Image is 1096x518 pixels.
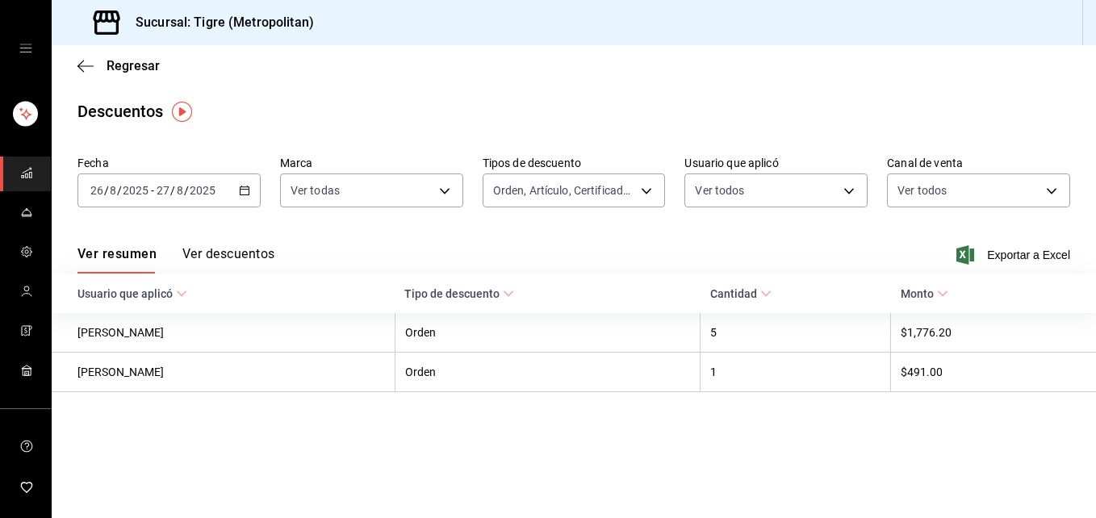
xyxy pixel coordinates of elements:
[77,58,160,73] button: Regresar
[109,184,117,197] input: --
[182,246,274,274] button: Ver descuentos
[404,287,514,300] span: Tipo de descuento
[77,287,187,300] span: Usuario que aplicó
[395,353,700,392] th: Orden
[701,353,891,392] th: 1
[156,184,170,197] input: --
[123,13,314,32] h3: Sucursal: Tigre (Metropolitan)
[901,287,948,300] span: Monto
[483,157,666,169] label: Tipos de descuento
[291,182,340,198] span: Ver todas
[172,102,192,122] img: Tooltip marker
[695,182,744,198] span: Ver todos
[891,353,1096,392] th: $491.00
[170,184,175,197] span: /
[701,313,891,353] th: 5
[90,184,104,197] input: --
[189,184,216,197] input: ----
[52,313,395,353] th: [PERSON_NAME]
[77,99,163,123] div: Descuentos
[122,184,149,197] input: ----
[891,313,1096,353] th: $1,776.20
[887,157,1070,169] label: Canal de venta
[184,184,189,197] span: /
[280,157,463,169] label: Marca
[493,182,636,198] span: Orden, Artículo, Certificado de regalo
[710,287,772,300] span: Cantidad
[960,245,1070,265] button: Exportar a Excel
[684,157,868,169] label: Usuario que aplicó
[151,184,154,197] span: -
[77,157,261,169] label: Fecha
[117,184,122,197] span: /
[19,42,32,55] button: open drawer
[176,184,184,197] input: --
[104,184,109,197] span: /
[52,353,395,392] th: [PERSON_NAME]
[897,182,947,198] span: Ver todos
[77,246,274,274] div: navigation tabs
[395,313,700,353] th: Orden
[107,58,160,73] span: Regresar
[77,246,157,274] button: Ver resumen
